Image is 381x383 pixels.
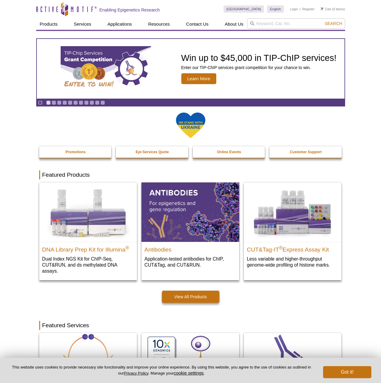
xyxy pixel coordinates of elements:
[174,370,204,375] button: cookie settings
[247,256,338,268] p: Less variable and higher-throughput genome-wide profiling of histone marks​.
[323,21,344,26] button: Search
[181,65,337,70] p: Enter our TIP-ChIP services grant competition for your chance to win.
[84,100,89,105] a: Go to slide 8
[300,5,301,13] li: |
[125,245,129,250] sup: ®
[36,18,61,30] a: Products
[290,7,298,11] a: Login
[90,100,94,105] a: Go to slide 9
[62,100,67,105] a: Go to slide 4
[136,150,169,154] strong: Epi-Services Quote
[269,146,342,158] a: Customer Support
[100,7,160,13] h2: Enabling Epigenetics Research
[144,244,236,253] h2: Antibodies
[144,256,236,268] p: Application-tested antibodies for ChIP, CUT&Tag, and CUT&RUN.
[176,112,206,139] img: We Stand With Ukraine
[144,18,173,30] a: Resources
[224,5,264,13] a: [GEOGRAPHIC_DATA]
[323,366,371,378] button: Got it!
[181,53,337,62] h2: Win up to $45,000 in TIP-ChIP services!
[321,7,331,11] a: Cart
[39,170,342,179] h2: Featured Products
[68,100,72,105] a: Go to slide 5
[279,245,283,250] sup: ®
[124,371,148,375] a: Privacy Policy
[10,365,313,376] p: This website uses cookies to provide necessary site functionality and improve your online experie...
[290,150,322,154] strong: Customer Support
[73,100,78,105] a: Go to slide 6
[141,182,239,274] a: All Antibodies Antibodies Application-tested antibodies for ChIP, CUT&Tag, and CUT&RUN.
[247,244,338,253] h2: CUT&Tag-IT Express Assay Kit
[70,18,95,30] a: Services
[52,100,56,105] a: Go to slide 2
[193,146,266,158] a: Online Events
[267,5,284,13] a: English
[38,100,43,105] a: Toggle autoplay
[46,100,51,105] a: Go to slide 1
[141,182,239,242] img: All Antibodies
[321,5,345,13] li: (0 items)
[325,21,342,26] span: Search
[183,18,212,30] a: Contact Us
[247,18,345,29] input: Keyword, Cat. No.
[39,182,137,280] a: DNA Library Prep Kit for Illumina DNA Library Prep Kit for Illumina® Dual Index NGS Kit for ChIP-...
[39,182,137,242] img: DNA Library Prep Kit for Illumina
[61,46,151,91] img: TIP-ChIP Services Grant Competition
[116,146,189,158] a: Epi-Services Quote
[37,39,344,99] article: TIP-ChIP Services Grant Competition
[302,7,315,11] a: Register
[79,100,83,105] a: Go to slide 7
[162,291,219,303] a: View All Products
[321,7,323,10] img: Your Cart
[244,182,341,242] img: CUT&Tag-IT® Express Assay Kit
[39,146,112,158] a: Promotions
[95,100,100,105] a: Go to slide 10
[39,321,342,330] h2: Featured Services
[57,100,62,105] a: Go to slide 3
[65,150,86,154] strong: Promotions
[217,150,241,154] strong: Online Events
[42,256,134,274] p: Dual Index NGS Kit for ChIP-Seq, CUT&RUN, and ds methylated DNA assays.
[221,18,247,30] a: About Us
[37,39,344,99] a: TIP-ChIP Services Grant Competition Win up to $45,000 in TIP-ChIP services! Enter our TIP-ChIP se...
[42,244,134,253] h2: DNA Library Prep Kit for Illumina
[244,182,341,274] a: CUT&Tag-IT® Express Assay Kit CUT&Tag-IT®Express Assay Kit Less variable and higher-throughput ge...
[104,18,135,30] a: Applications
[181,73,217,84] span: Learn More
[100,100,105,105] a: Go to slide 11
